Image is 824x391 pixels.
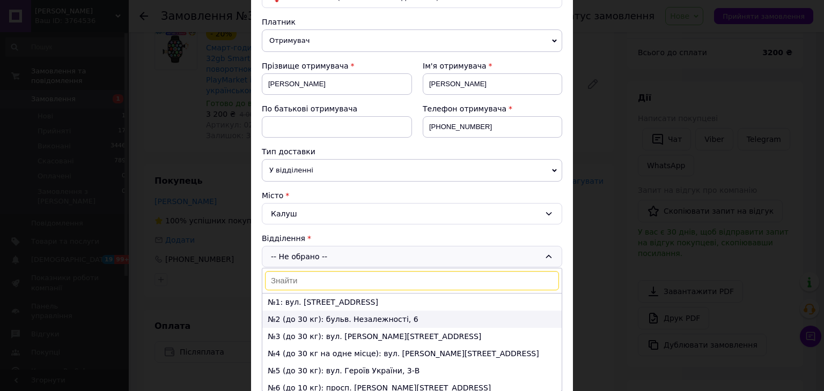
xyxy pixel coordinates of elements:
[262,147,315,156] span: Тип доставки
[423,104,506,113] span: Телефон отримувача
[262,159,562,182] span: У відділенні
[262,311,562,328] li: №2 (до 30 кг): бульв. Незалежності, 6
[262,345,562,362] li: №4 (до 30 кг на одне місце): вул. [PERSON_NAME][STREET_ADDRESS]
[423,116,562,138] input: +380
[262,190,562,201] div: Місто
[262,246,562,267] div: -- Не обрано --
[262,29,562,52] span: Отримувач
[262,233,562,244] div: Відділення
[262,328,562,345] li: №3 (до 30 кг): вул. [PERSON_NAME][STREET_ADDRESS]
[423,62,487,70] span: Ім'я отримувача
[262,203,562,224] div: Калуш
[262,104,357,113] span: По батькові отримувача
[262,362,562,379] li: №5 (до 30 кг): вул. Героїв України, 3-В
[262,62,349,70] span: Прізвище отримувача
[265,271,559,290] input: Знайти
[262,294,562,311] li: №1: вул. [STREET_ADDRESS]
[262,18,296,26] span: Платник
